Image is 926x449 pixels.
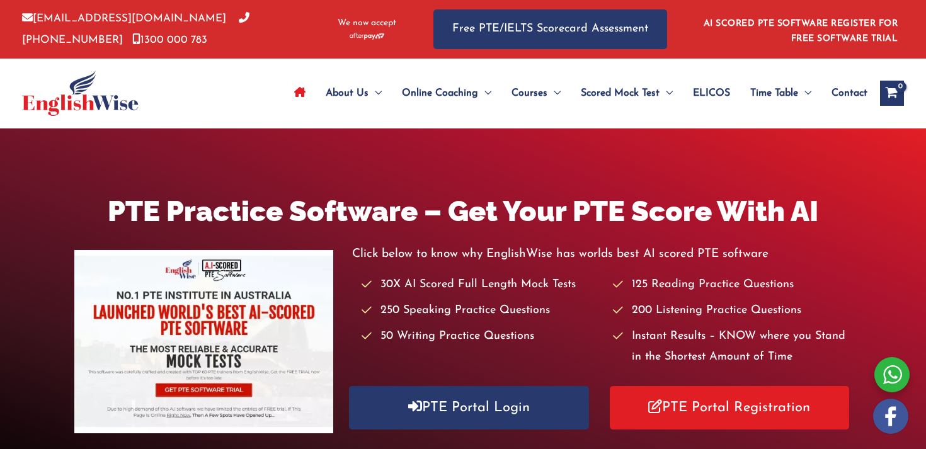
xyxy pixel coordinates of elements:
a: 1300 000 783 [132,35,207,45]
img: cropped-ew-logo [22,71,139,116]
span: Menu Toggle [547,71,561,115]
a: Time TableMenu Toggle [740,71,821,115]
span: Online Coaching [402,71,478,115]
span: We now accept [338,17,396,30]
span: Menu Toggle [369,71,382,115]
span: Menu Toggle [660,71,673,115]
span: About Us [326,71,369,115]
li: 50 Writing Practice Questions [362,326,601,347]
span: Contact [832,71,867,115]
img: pte-institute-main [74,250,334,433]
h1: PTE Practice Software – Get Your PTE Score With AI [74,191,852,231]
a: AI SCORED PTE SOFTWARE REGISTER FOR FREE SOFTWARE TRIAL [704,19,898,43]
a: Scored Mock TestMenu Toggle [571,71,683,115]
a: Contact [821,71,867,115]
li: 250 Speaking Practice Questions [362,300,601,321]
a: ELICOS [683,71,740,115]
aside: Header Widget 1 [696,9,904,50]
a: Free PTE/IELTS Scorecard Assessment [433,9,667,49]
a: [EMAIL_ADDRESS][DOMAIN_NAME] [22,13,226,24]
span: Time Table [750,71,798,115]
a: Online CoachingMenu Toggle [392,71,501,115]
li: 125 Reading Practice Questions [613,275,852,295]
nav: Site Navigation: Main Menu [284,71,867,115]
a: CoursesMenu Toggle [501,71,571,115]
a: [PHONE_NUMBER] [22,13,249,45]
span: Menu Toggle [478,71,491,115]
span: Scored Mock Test [581,71,660,115]
a: PTE Portal Registration [610,386,850,429]
li: 200 Listening Practice Questions [613,300,852,321]
img: Afterpay-Logo [350,33,384,40]
a: About UsMenu Toggle [316,71,392,115]
span: Menu Toggle [798,71,811,115]
a: View Shopping Cart, empty [880,81,904,106]
a: PTE Portal Login [349,386,589,429]
img: white-facebook.png [873,399,908,434]
li: Instant Results – KNOW where you Stand in the Shortest Amount of Time [613,326,852,368]
p: Click below to know why EnglishWise has worlds best AI scored PTE software [352,244,852,264]
li: 30X AI Scored Full Length Mock Tests [362,275,601,295]
span: Courses [512,71,547,115]
span: ELICOS [693,71,730,115]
